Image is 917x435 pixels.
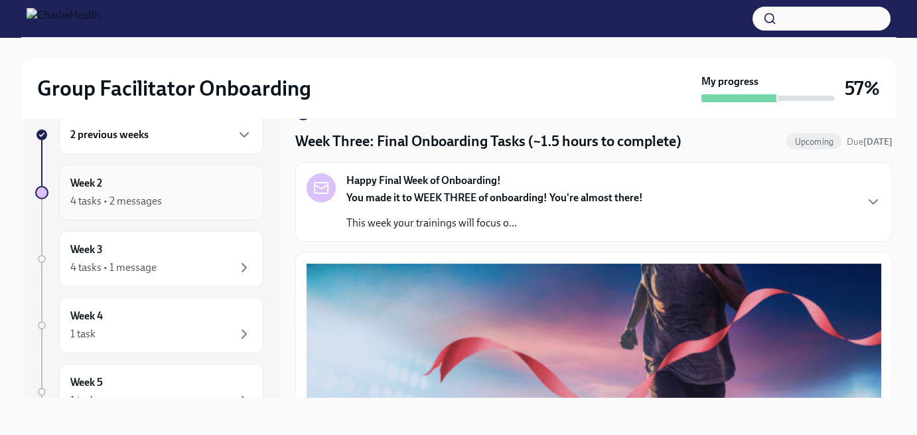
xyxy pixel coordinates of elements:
h6: Week 4 [70,309,103,323]
strong: You made it to WEEK THREE of onboarding! You're almost there! [346,191,643,204]
span: Due [847,136,892,147]
strong: Happy Final Week of Onboarding! [346,173,501,188]
div: 1 task [70,393,96,408]
h4: Week Three: Final Onboarding Tasks (~1.5 hours to complete) [295,131,681,151]
strong: My progress [701,74,758,89]
span: Upcoming [786,137,841,147]
div: 2 previous weeks [59,116,263,154]
h6: 2 previous weeks [70,128,149,142]
h6: Week 3 [70,242,103,257]
span: August 30th, 2025 10:00 [847,135,892,148]
p: This week your trainings will focus o... [346,216,643,230]
a: Week 41 task [35,298,263,353]
h2: Group Facilitator Onboarding [37,75,311,102]
h6: Week 2 [70,176,102,191]
a: Week 24 tasks • 2 messages [35,165,263,220]
img: CharlieHealth [27,8,100,29]
div: 4 tasks • 2 messages [70,194,162,209]
h3: 57% [845,76,880,100]
div: 4 tasks • 1 message [70,260,157,275]
div: 1 task [70,327,96,341]
a: Week 34 tasks • 1 message [35,231,263,287]
h6: Week 5 [70,375,103,390]
strong: [DATE] [863,136,892,147]
a: Week 51 task [35,364,263,420]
